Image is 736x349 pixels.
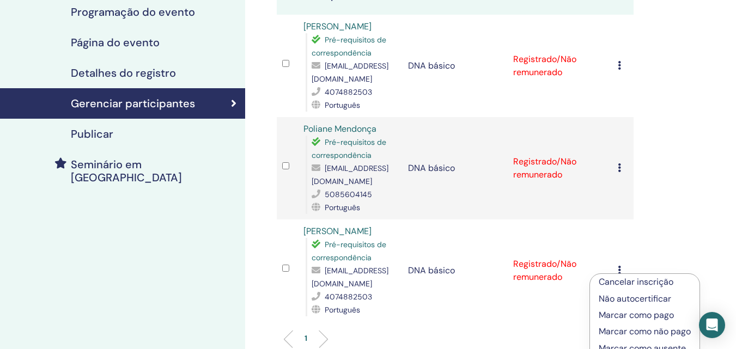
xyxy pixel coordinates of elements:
[325,87,372,97] font: 4074882503
[599,326,691,337] font: Marcar como não pago
[408,60,455,71] font: DNA básico
[312,266,388,289] font: [EMAIL_ADDRESS][DOMAIN_NAME]
[325,305,360,315] font: Português
[325,203,360,212] font: Português
[599,276,673,287] font: Cancelar inscrição
[312,163,388,186] font: [EMAIL_ADDRESS][DOMAIN_NAME]
[71,5,195,19] font: Programação do evento
[71,96,195,111] font: Gerenciar participantes
[303,21,372,32] a: [PERSON_NAME]
[71,66,176,80] font: Detalhes do registro
[599,309,674,321] font: Marcar como pago
[312,240,386,262] font: Pré-requisitos de correspondência
[303,225,372,237] a: [PERSON_NAME]
[325,189,372,199] font: 5085604145
[71,157,182,185] font: Seminário em [GEOGRAPHIC_DATA]
[325,292,372,302] font: 4074882503
[325,100,360,110] font: Português
[408,162,455,174] font: DNA básico
[599,293,671,304] font: Não autocertificar
[312,35,386,58] font: Pré-requisitos de correspondência
[71,35,160,50] font: Página do evento
[305,333,307,343] font: 1
[408,265,455,276] font: DNA básico
[312,137,386,160] font: Pré-requisitos de correspondência
[71,127,113,141] font: Publicar
[312,61,388,84] font: [EMAIL_ADDRESS][DOMAIN_NAME]
[303,123,376,134] a: Poliane Mendonça
[699,312,725,338] div: Abra o Intercom Messenger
